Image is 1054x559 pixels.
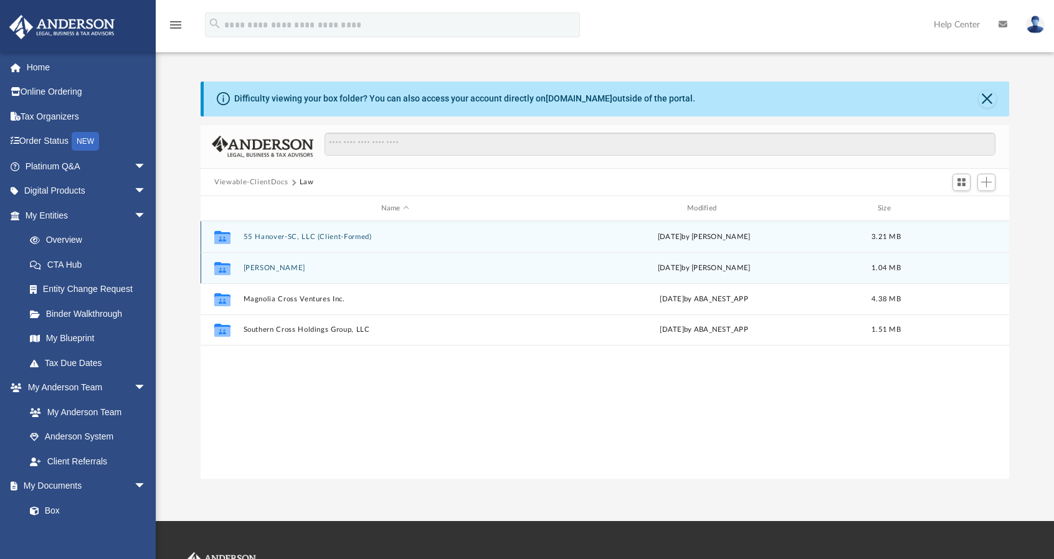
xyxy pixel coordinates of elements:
[871,296,901,303] span: 4.38 MB
[979,90,996,108] button: Close
[9,375,159,400] a: My Anderson Teamarrow_drop_down
[134,179,159,204] span: arrow_drop_down
[134,154,159,179] span: arrow_drop_down
[9,129,165,154] a: Order StatusNEW
[553,324,856,336] div: [DATE] by ABA_NEST_APP
[300,177,314,188] button: Law
[553,232,856,243] div: [DATE] by [PERSON_NAME]
[17,326,159,351] a: My Blueprint
[871,326,901,333] span: 1.51 MB
[17,498,153,523] a: Box
[208,17,222,31] i: search
[17,449,159,474] a: Client Referrals
[9,203,165,228] a: My Entitiesarrow_drop_down
[168,24,183,32] a: menu
[9,55,165,80] a: Home
[244,326,547,334] button: Southern Cross Holdings Group, LLC
[201,221,1009,479] div: grid
[553,294,856,305] div: [DATE] by ABA_NEST_APP
[206,203,237,214] div: id
[168,17,183,32] i: menu
[9,179,165,204] a: Digital Productsarrow_drop_down
[553,263,856,274] div: [DATE] by [PERSON_NAME]
[17,252,165,277] a: CTA Hub
[916,203,1004,214] div: id
[72,132,99,151] div: NEW
[17,228,165,253] a: Overview
[134,375,159,401] span: arrow_drop_down
[9,474,159,499] a: My Documentsarrow_drop_down
[17,301,165,326] a: Binder Walkthrough
[9,80,165,105] a: Online Ordering
[871,265,901,271] span: 1.04 MB
[325,133,995,156] input: Search files and folders
[546,93,612,103] a: [DOMAIN_NAME]
[214,177,288,188] button: Viewable-ClientDocs
[977,174,996,191] button: Add
[17,400,153,425] a: My Anderson Team
[134,203,159,228] span: arrow_drop_down
[244,233,547,241] button: 55 Hanover-SC, LLC (Client-Formed)
[6,15,118,39] img: Anderson Advisors Platinum Portal
[243,203,547,214] div: Name
[952,174,971,191] button: Switch to Grid View
[9,104,165,129] a: Tax Organizers
[17,425,159,449] a: Anderson System
[552,203,856,214] div: Modified
[9,154,165,179] a: Platinum Q&Aarrow_drop_down
[862,203,911,214] div: Size
[234,92,695,105] div: Difficulty viewing your box folder? You can also access your account directly on outside of the p...
[871,233,901,240] span: 3.21 MB
[17,277,165,302] a: Entity Change Request
[244,264,547,272] button: [PERSON_NAME]
[17,350,165,375] a: Tax Due Dates
[244,295,547,303] button: Magnolia Cross Ventures Inc.
[134,474,159,499] span: arrow_drop_down
[1026,16,1045,34] img: User Pic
